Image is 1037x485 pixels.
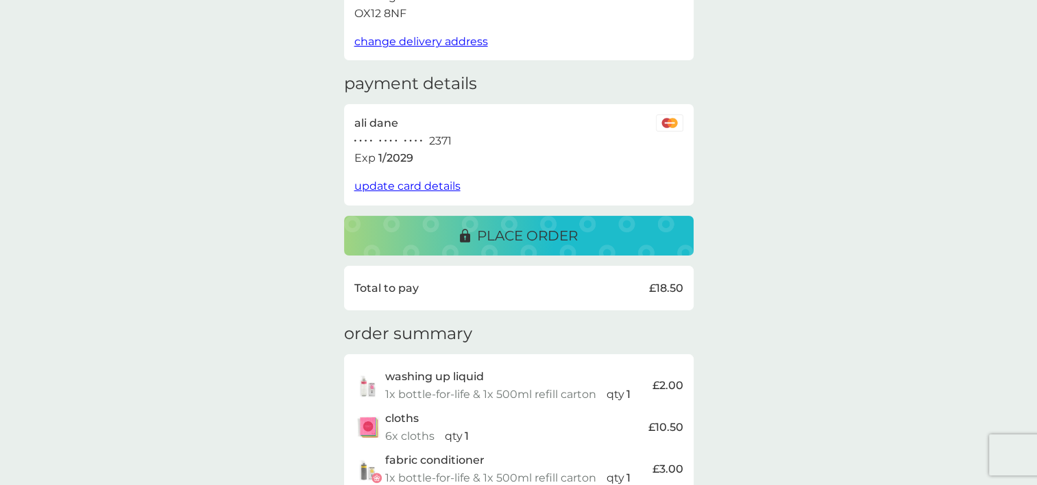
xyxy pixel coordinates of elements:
button: change delivery address [354,33,488,51]
p: 1 [626,386,631,403]
p: ● [415,138,417,145]
p: 1 / 2029 [378,149,413,167]
p: £2.00 [652,377,683,395]
p: ● [395,138,398,145]
p: ali dane [354,114,398,132]
p: ● [369,138,372,145]
p: cloths [385,410,419,427]
p: ● [409,138,412,145]
h3: order summary [344,324,472,344]
p: ● [389,138,392,145]
p: qty [607,386,624,403]
p: 2371 [429,132,452,150]
p: qty [445,427,463,445]
p: ● [354,138,357,145]
p: ● [419,138,422,145]
p: ● [404,138,407,145]
p: OX12 8NF [354,5,406,23]
p: 1 [465,427,469,445]
p: fabric conditioner [385,451,485,469]
p: 6x cloths [385,427,435,445]
button: place order [344,216,694,256]
span: change delivery address [354,35,488,48]
h3: payment details [344,74,477,94]
p: place order [477,225,578,247]
p: £10.50 [648,419,683,436]
p: ● [359,138,362,145]
span: update card details [354,179,461,192]
p: ● [365,138,367,145]
p: washing up liquid [385,368,484,386]
p: ● [379,138,382,145]
p: £3.00 [652,460,683,478]
p: £18.50 [649,279,683,297]
p: 1x bottle-for-life & 1x 500ml refill carton [385,386,596,403]
button: update card details [354,177,461,195]
p: Total to pay [354,279,419,297]
p: ● [385,138,387,145]
p: Exp [354,149,376,167]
